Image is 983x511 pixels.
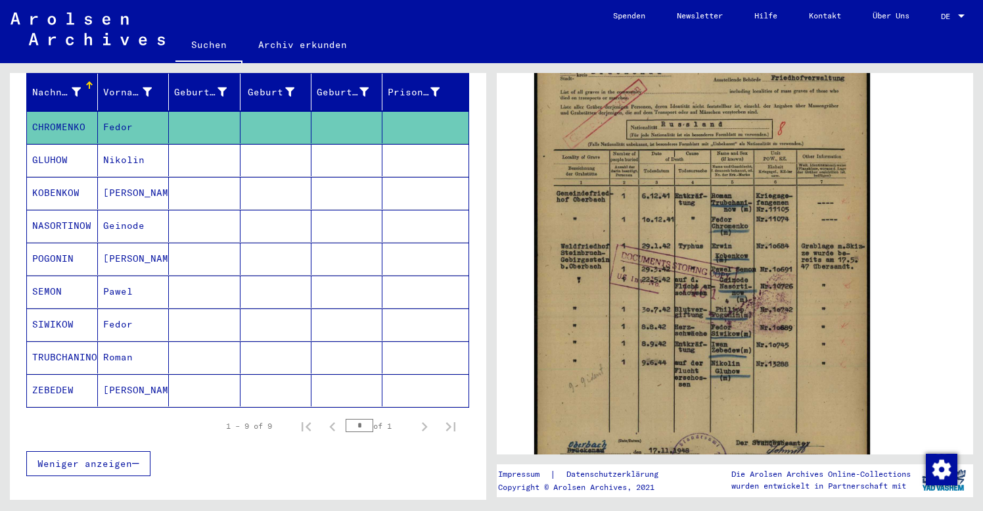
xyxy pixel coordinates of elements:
img: 001.jpg [534,24,870,497]
button: First page [293,413,319,439]
div: Geburtsdatum [317,82,385,103]
div: Zustimmung ändern [925,453,957,485]
div: Nachname [32,85,81,99]
mat-cell: GLUHOW [27,144,98,176]
img: Arolsen_neg.svg [11,12,165,45]
mat-cell: Fedor [98,308,169,341]
mat-header-cell: Geburt‏ [240,74,311,110]
p: Die Arolsen Archives Online-Collections [731,468,911,480]
mat-header-cell: Vorname [98,74,169,110]
div: Geburtsdatum [317,85,369,99]
div: Vorname [103,85,152,99]
mat-cell: Fedor [98,111,169,143]
p: wurden entwickelt in Partnerschaft mit [731,480,911,492]
mat-cell: Nikolin [98,144,169,176]
button: Next page [411,413,438,439]
mat-cell: ZEBEDEW [27,374,98,406]
mat-header-cell: Prisoner # [382,74,469,110]
span: Weniger anzeigen [37,458,132,470]
div: Vorname [103,82,168,103]
a: Suchen [175,29,242,63]
img: yv_logo.png [919,464,969,497]
a: Archiv erkunden [242,29,363,61]
button: Last page [438,413,464,439]
div: | [498,468,674,481]
span: DE [941,12,955,21]
mat-cell: [PERSON_NAME] [98,374,169,406]
mat-cell: SEMON [27,276,98,308]
div: Geburtsname [174,85,226,99]
div: Prisoner # [388,85,440,99]
p: Copyright © Arolsen Archives, 2021 [498,481,674,493]
div: of 1 [346,420,411,432]
mat-header-cell: Nachname [27,74,98,110]
mat-header-cell: Geburtsname [169,74,240,110]
div: Prisoner # [388,82,456,103]
mat-cell: CHROMENKO [27,111,98,143]
mat-cell: NASORTINOW [27,210,98,242]
button: Previous page [319,413,346,439]
img: Zustimmung ändern [926,454,957,485]
button: Weniger anzeigen [26,451,150,476]
div: 1 – 9 of 9 [226,420,272,432]
mat-header-cell: Geburtsdatum [311,74,382,110]
a: Impressum [498,468,550,481]
div: Geburt‏ [246,85,294,99]
mat-cell: [PERSON_NAME] [98,177,169,209]
mat-cell: Roman [98,341,169,374]
mat-cell: KOBENKOW [27,177,98,209]
mat-cell: POGONIN [27,243,98,275]
a: Datenschutzerklärung [556,468,674,481]
div: Nachname [32,82,97,103]
mat-cell: Pawel [98,276,169,308]
mat-cell: Geinode [98,210,169,242]
mat-cell: [PERSON_NAME] [98,243,169,275]
div: Geburt‏ [246,82,311,103]
div: Geburtsname [174,82,242,103]
mat-cell: SIWIKOW [27,308,98,341]
mat-cell: TRUBCHANINOW [27,341,98,374]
